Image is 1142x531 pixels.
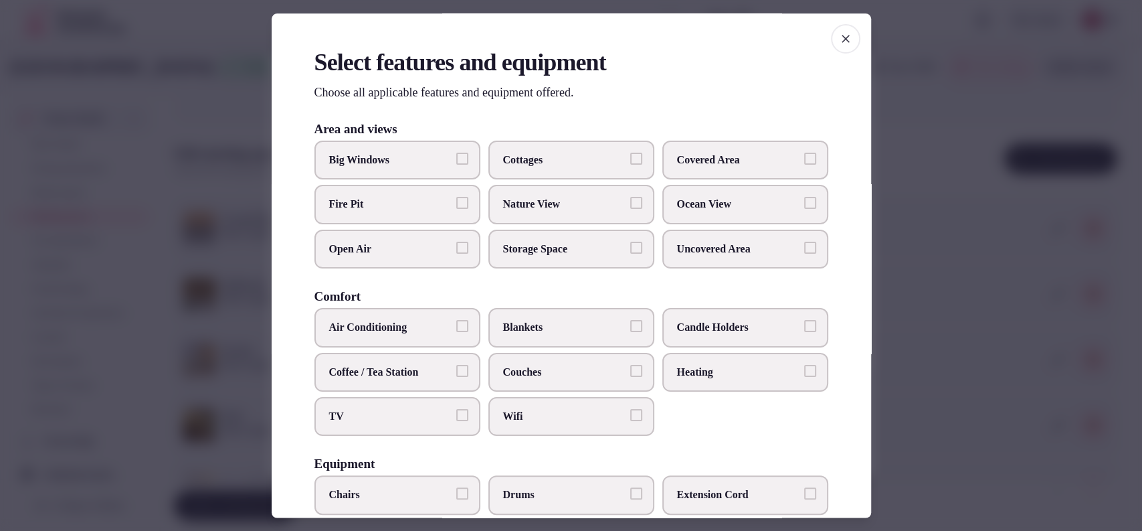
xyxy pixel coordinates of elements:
h2: Select features and equipment [314,46,828,79]
h3: Area and views [314,123,397,135]
button: Candle Holders [804,321,816,333]
span: Extension Cord [677,488,800,503]
span: Couches [503,365,626,380]
button: Fire Pit [456,198,468,210]
span: Chairs [329,488,452,503]
span: Heating [677,365,800,380]
span: Blankets [503,321,626,335]
button: Coffee / Tea Station [456,365,468,377]
button: Big Windows [456,153,468,165]
span: Open Air [329,242,452,256]
button: TV [456,409,468,421]
span: Covered Area [677,153,800,167]
button: Blankets [630,321,642,333]
button: Couches [630,365,642,377]
button: Nature View [630,198,642,210]
span: Ocean View [677,198,800,212]
span: Candle Holders [677,321,800,335]
button: Drums [630,488,642,500]
span: Fire Pit [329,198,452,212]
span: Cottages [503,153,626,167]
h3: Equipment [314,458,375,471]
button: Storage Space [630,242,642,254]
button: Cottages [630,153,642,165]
h3: Comfort [314,291,361,303]
span: Big Windows [329,153,452,167]
span: Coffee / Tea Station [329,365,452,380]
button: Chairs [456,488,468,500]
span: Nature View [503,198,626,212]
span: Storage Space [503,242,626,256]
span: Drums [503,488,626,503]
button: Air Conditioning [456,321,468,333]
button: Ocean View [804,198,816,210]
button: Heating [804,365,816,377]
button: Covered Area [804,153,816,165]
button: Open Air [456,242,468,254]
p: Choose all applicable features and equipment offered. [314,84,828,101]
button: Wifi [630,409,642,421]
span: Uncovered Area [677,242,800,256]
button: Uncovered Area [804,242,816,254]
span: Air Conditioning [329,321,452,335]
button: Extension Cord [804,488,816,500]
span: Wifi [503,409,626,424]
span: TV [329,409,452,424]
